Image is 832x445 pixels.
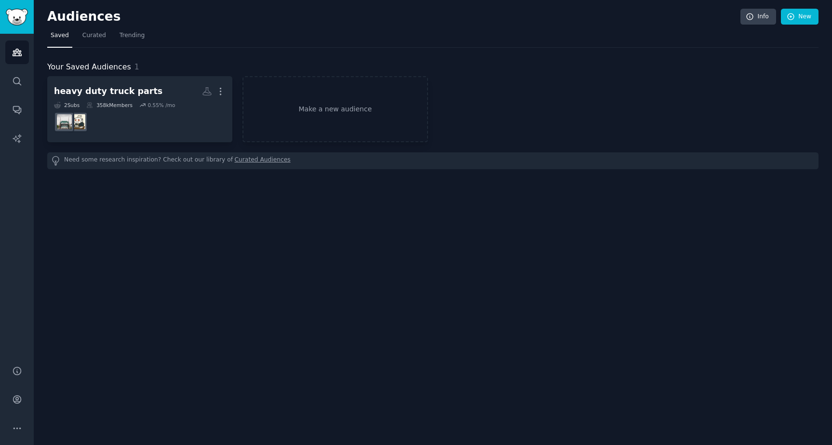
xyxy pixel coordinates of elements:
[57,114,72,129] img: Truckers
[47,76,232,142] a: heavy duty truck parts2Subs358kMembers0.55% /moFreightBrokersTruckers
[79,28,109,48] a: Curated
[47,61,131,73] span: Your Saved Audiences
[47,9,740,25] h2: Audiences
[235,156,291,166] a: Curated Audiences
[148,102,175,108] div: 0.55 % /mo
[47,152,819,169] div: Need some research inspiration? Check out our library of
[134,62,139,71] span: 1
[51,31,69,40] span: Saved
[82,31,106,40] span: Curated
[47,28,72,48] a: Saved
[54,102,80,108] div: 2 Sub s
[740,9,776,25] a: Info
[116,28,148,48] a: Trending
[781,9,819,25] a: New
[6,9,28,26] img: GummySearch logo
[86,102,133,108] div: 358k Members
[54,85,162,97] div: heavy duty truck parts
[120,31,145,40] span: Trending
[242,76,428,142] a: Make a new audience
[70,114,85,129] img: FreightBrokers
